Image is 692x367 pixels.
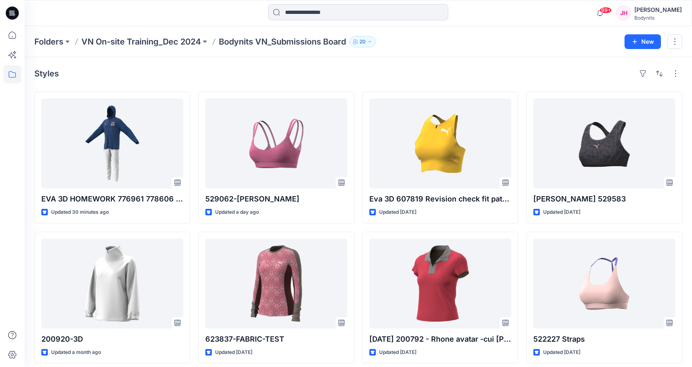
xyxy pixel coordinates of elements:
p: Updated a month ago [51,348,101,357]
p: 20 [359,37,366,46]
p: Bodynits VN_Submissions Board [219,36,346,47]
p: [PERSON_NAME] 529583 [533,193,675,205]
p: Updated [DATE] [543,208,580,217]
button: 20 [349,36,376,47]
p: EVA 3D HOMEWORK 776961 778606 outfit [41,193,183,205]
p: Updated [DATE] [215,348,252,357]
a: EVA 3D HOMEWORK 776961 778606 outfit [41,98,183,188]
div: JH [616,6,631,20]
div: [PERSON_NAME] [634,5,682,15]
span: 99+ [600,7,612,13]
div: Bodynits [634,15,682,21]
p: 623837-FABRIC-TEST [205,333,347,345]
p: Updated a day ago [215,208,259,217]
a: 200920-3D [41,239,183,329]
a: 623837-FABRIC-TEST [205,239,347,329]
p: Updated [DATE] [379,348,416,357]
a: 30 June 200792 - Rhone avatar -cui hong [369,239,511,329]
p: Updated [DATE] [379,208,416,217]
p: [DATE] 200792 - Rhone avatar -cui [PERSON_NAME] [369,333,511,345]
a: 529062-Tracy [205,98,347,188]
h4: Styles [34,69,59,78]
p: Updated 30 minutes ago [51,208,109,217]
p: Eva 3D 607819 Revision check fit pattern [369,193,511,205]
a: 522227 Straps [533,239,675,329]
p: Updated [DATE] [543,348,580,357]
p: 529062-[PERSON_NAME] [205,193,347,205]
a: Folders [34,36,63,47]
p: 522227 Straps [533,333,675,345]
a: Eunice 529583 [533,98,675,188]
a: VN On-site Training_Dec 2024 [81,36,201,47]
a: Eva 3D 607819 Revision check fit pattern [369,98,511,188]
button: New [625,34,661,49]
p: 200920-3D [41,333,183,345]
